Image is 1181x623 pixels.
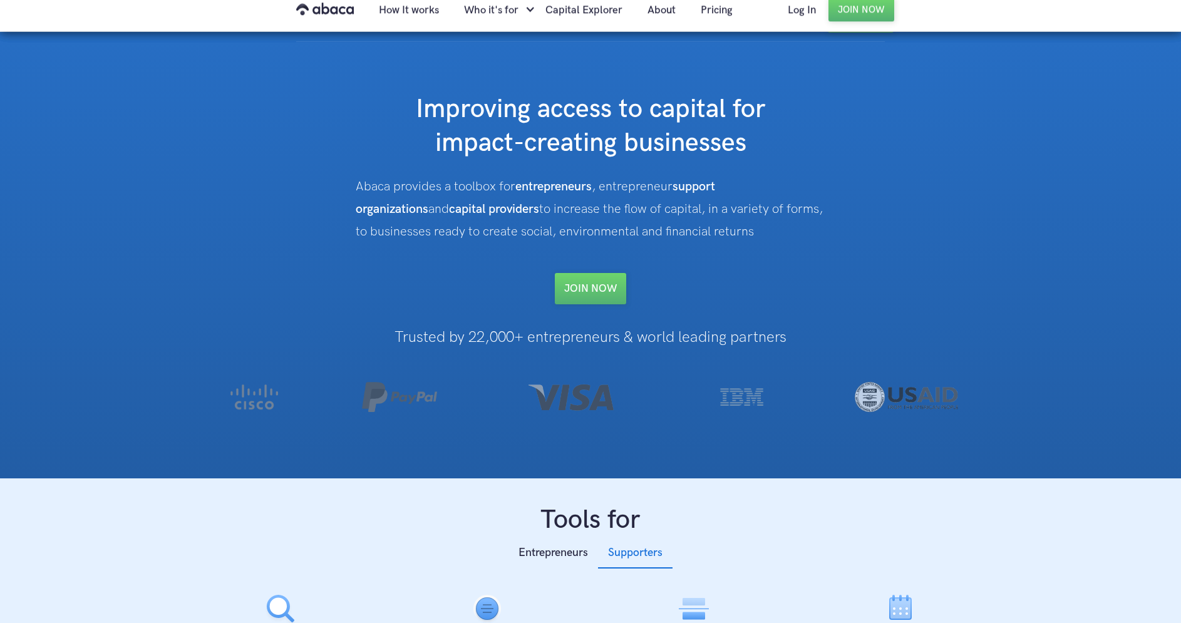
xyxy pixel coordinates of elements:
div: Abaca provides a toolbox for , entrepreneur and to increase the flow of capital, in a variety of ... [356,175,825,243]
h1: Improving access to capital for impact-creating businesses [340,93,841,160]
strong: capital providers [449,202,539,217]
div: Entrepreneurs [518,543,588,562]
h1: Trusted by 22,000+ entrepreneurs & world leading partners [177,329,1004,346]
a: Join NOW [555,273,626,304]
div: Supporters [608,543,663,562]
h1: Tools for [177,503,1004,537]
strong: entrepreneurs [515,179,592,194]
